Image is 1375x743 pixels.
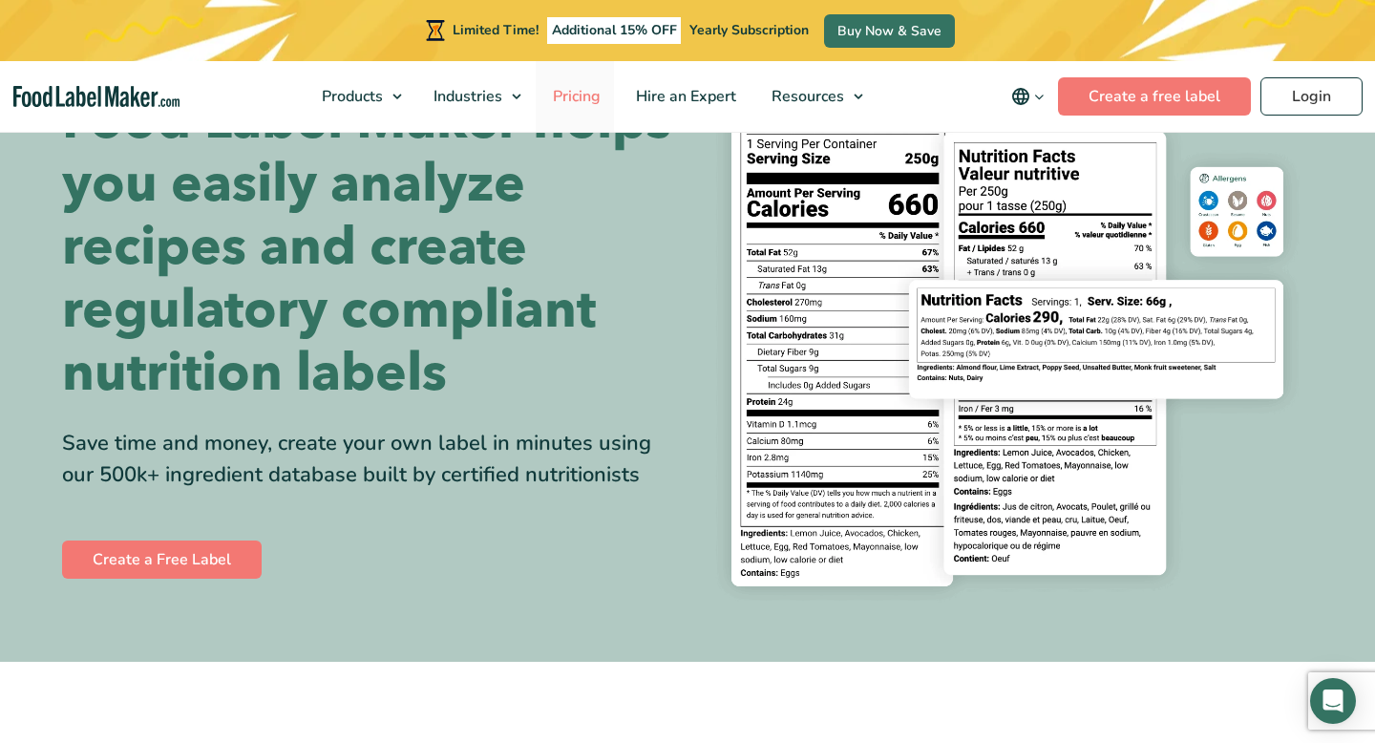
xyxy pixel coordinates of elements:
a: Buy Now & Save [824,14,955,48]
span: Yearly Subscription [689,21,809,39]
a: Create a Free Label [62,541,262,579]
span: Additional 15% OFF [547,17,682,44]
a: Login [1260,77,1363,116]
a: Pricing [536,61,614,132]
h1: Food Label Maker helps you easily analyze recipes and create regulatory compliant nutrition labels [62,90,673,405]
span: Limited Time! [453,21,539,39]
span: Products [316,86,385,107]
a: Hire an Expert [619,61,750,132]
a: Products [305,61,412,132]
span: Hire an Expert [630,86,738,107]
a: Industries [416,61,531,132]
span: Industries [428,86,504,107]
div: Save time and money, create your own label in minutes using our 500k+ ingredient database built b... [62,428,673,491]
span: Resources [766,86,846,107]
span: Pricing [547,86,603,107]
div: Open Intercom Messenger [1310,678,1356,724]
a: Resources [754,61,873,132]
a: Create a free label [1058,77,1251,116]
